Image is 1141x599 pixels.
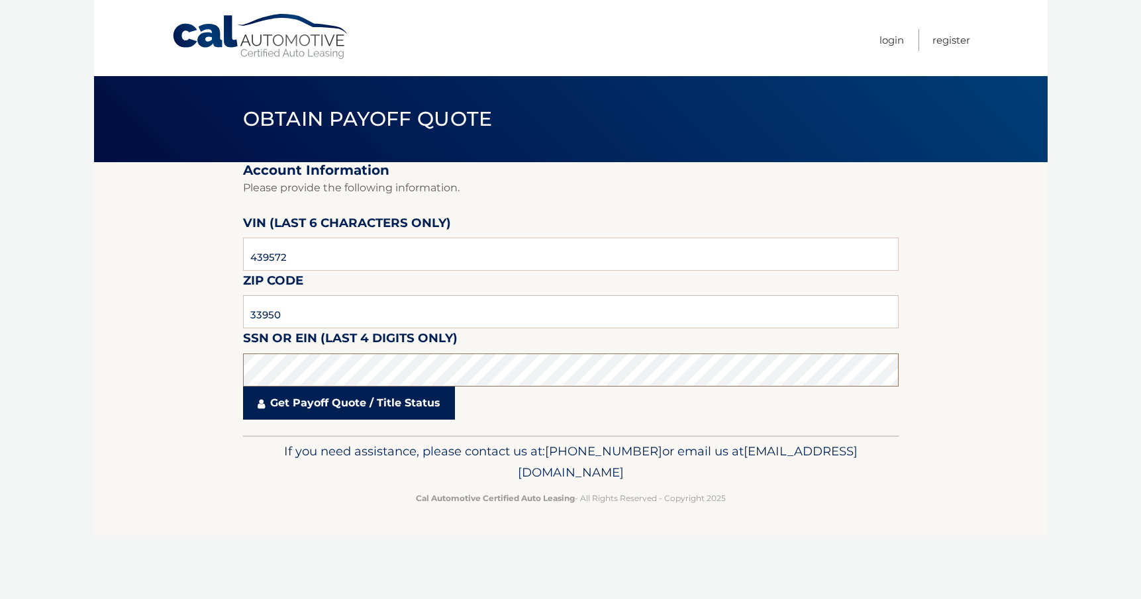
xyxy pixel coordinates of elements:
[172,13,350,60] a: Cal Automotive
[252,441,890,483] p: If you need assistance, please contact us at: or email us at
[243,387,455,420] a: Get Payoff Quote / Title Status
[243,328,458,353] label: SSN or EIN (last 4 digits only)
[545,443,662,459] span: [PHONE_NUMBER]
[243,271,303,295] label: Zip Code
[243,107,493,131] span: Obtain Payoff Quote
[243,179,899,197] p: Please provide the following information.
[932,29,970,51] a: Register
[243,213,451,238] label: VIN (last 6 characters only)
[243,162,899,179] h2: Account Information
[252,491,890,505] p: - All Rights Reserved - Copyright 2025
[416,493,575,503] strong: Cal Automotive Certified Auto Leasing
[879,29,904,51] a: Login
